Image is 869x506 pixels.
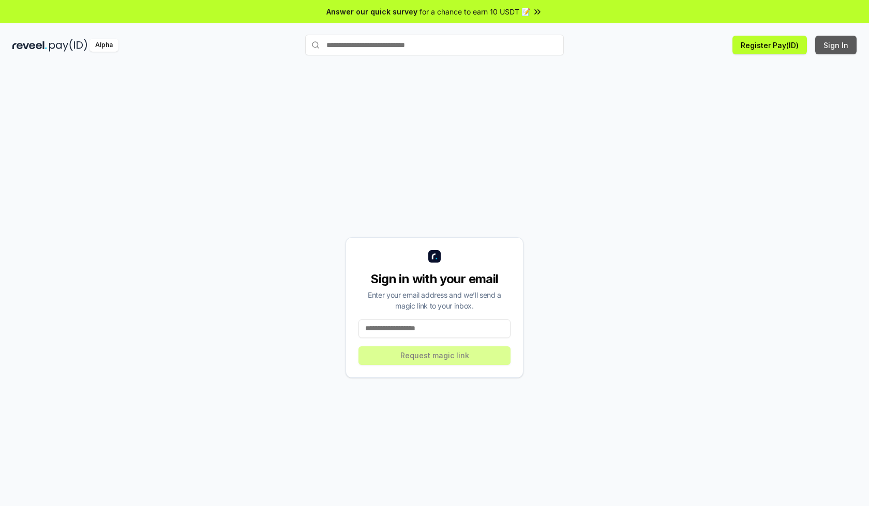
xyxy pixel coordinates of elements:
span: Answer our quick survey [326,6,417,17]
div: Enter your email address and we’ll send a magic link to your inbox. [358,289,511,311]
img: reveel_dark [12,39,47,52]
div: Alpha [89,39,118,52]
button: Sign In [815,36,857,54]
img: pay_id [49,39,87,52]
span: for a chance to earn 10 USDT 📝 [419,6,530,17]
button: Register Pay(ID) [732,36,807,54]
div: Sign in with your email [358,271,511,287]
img: logo_small [428,250,441,263]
